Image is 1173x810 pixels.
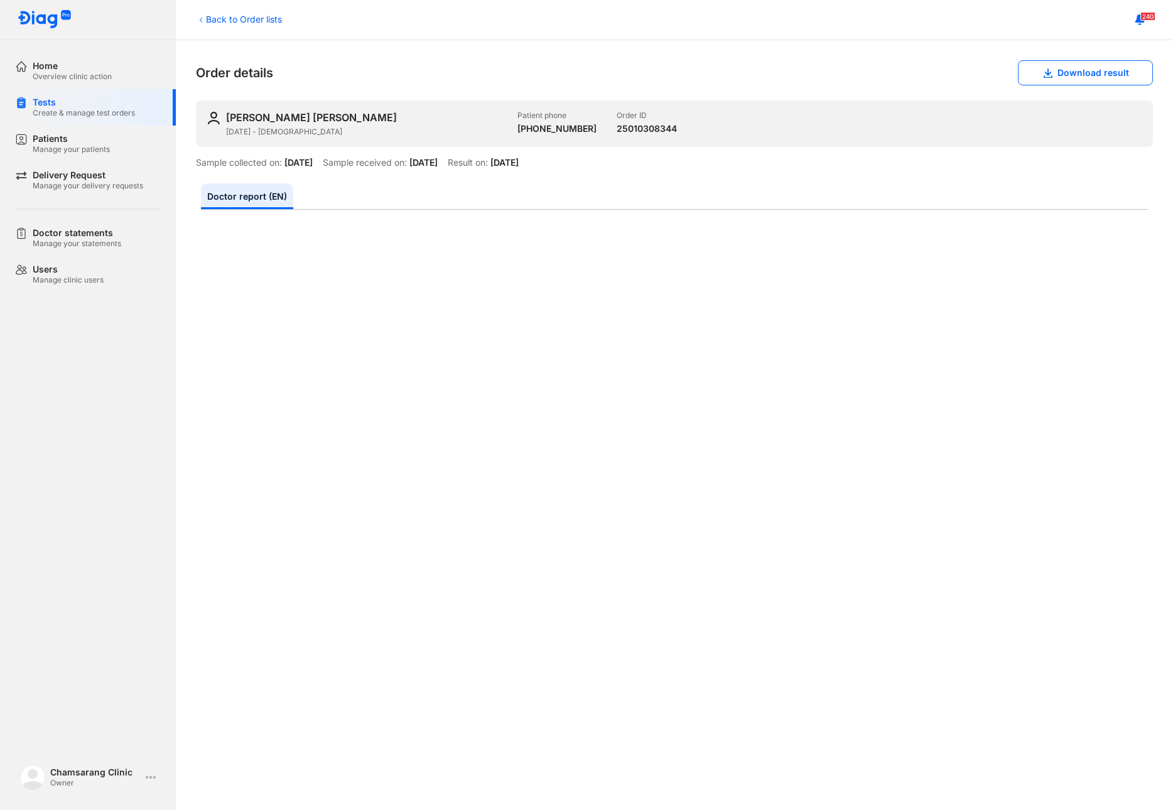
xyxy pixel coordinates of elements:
[33,239,121,249] div: Manage your statements
[33,264,104,275] div: Users
[50,778,141,788] div: Owner
[323,157,407,168] div: Sample received on:
[33,144,110,154] div: Manage your patients
[50,767,141,778] div: Chamsarang Clinic
[617,123,677,134] div: 25010308344
[20,765,45,790] img: logo
[33,170,143,181] div: Delivery Request
[1140,12,1155,21] span: 240
[33,133,110,144] div: Patients
[33,60,112,72] div: Home
[196,13,282,26] div: Back to Order lists
[490,157,519,168] div: [DATE]
[409,157,438,168] div: [DATE]
[226,127,507,137] div: [DATE] - [DEMOGRAPHIC_DATA]
[517,111,597,121] div: Patient phone
[33,72,112,82] div: Overview clinic action
[201,183,293,209] a: Doctor report (EN)
[226,111,397,124] div: [PERSON_NAME] [PERSON_NAME]
[18,10,72,30] img: logo
[284,157,313,168] div: [DATE]
[206,111,221,126] img: user-icon
[517,123,597,134] div: [PHONE_NUMBER]
[33,181,143,191] div: Manage your delivery requests
[448,157,488,168] div: Result on:
[196,157,282,168] div: Sample collected on:
[33,97,135,108] div: Tests
[617,111,677,121] div: Order ID
[1018,60,1153,85] button: Download result
[196,60,1153,85] div: Order details
[33,275,104,285] div: Manage clinic users
[33,108,135,118] div: Create & manage test orders
[33,227,121,239] div: Doctor statements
